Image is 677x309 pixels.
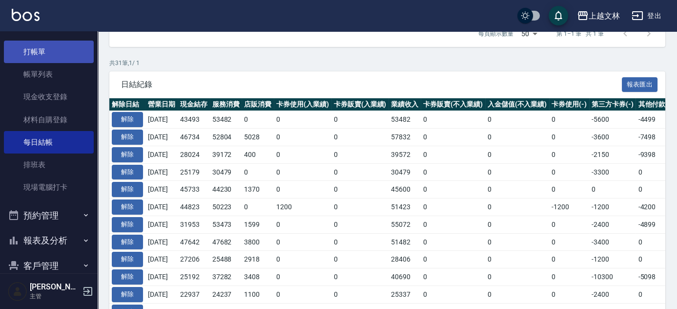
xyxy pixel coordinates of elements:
[178,129,210,146] td: 46734
[485,216,550,233] td: 0
[242,129,274,146] td: 5028
[210,98,242,111] th: 服務消費
[589,268,636,286] td: -10300
[145,129,178,146] td: [DATE]
[589,111,636,129] td: -5600
[549,98,589,111] th: 卡券使用(-)
[274,286,331,303] td: 0
[145,146,178,163] td: [DATE]
[331,146,389,163] td: 0
[421,268,485,286] td: 0
[589,181,636,199] td: 0
[210,111,242,129] td: 53482
[389,233,421,251] td: 51482
[4,176,94,199] a: 現場電腦打卡
[274,199,331,216] td: 1200
[178,251,210,268] td: 27206
[589,286,636,303] td: -2400
[589,10,620,22] div: 上越文林
[549,286,589,303] td: 0
[478,29,513,38] p: 每頁顯示數量
[145,251,178,268] td: [DATE]
[4,109,94,131] a: 材料自購登錄
[112,147,143,162] button: 解除
[549,111,589,129] td: 0
[549,163,589,181] td: 0
[145,98,178,111] th: 營業日期
[485,98,550,111] th: 入金儲值(不入業績)
[331,98,389,111] th: 卡券販賣(入業績)
[242,216,274,233] td: 1599
[274,146,331,163] td: 0
[145,199,178,216] td: [DATE]
[112,199,143,215] button: 解除
[589,163,636,181] td: -3300
[178,98,210,111] th: 現金結存
[112,235,143,250] button: 解除
[549,251,589,268] td: 0
[178,216,210,233] td: 31953
[210,181,242,199] td: 44230
[421,129,485,146] td: 0
[556,29,604,38] p: 第 1–1 筆 共 1 筆
[109,98,145,111] th: 解除日結
[589,216,636,233] td: -2400
[30,292,80,301] p: 主管
[242,268,274,286] td: 3408
[242,251,274,268] td: 2918
[389,251,421,268] td: 28406
[421,98,485,111] th: 卡券販賣(不入業績)
[210,199,242,216] td: 50223
[421,111,485,129] td: 0
[331,129,389,146] td: 0
[421,251,485,268] td: 0
[112,287,143,302] button: 解除
[274,163,331,181] td: 0
[210,268,242,286] td: 37282
[485,199,550,216] td: 0
[389,216,421,233] td: 55072
[589,199,636,216] td: -1200
[589,146,636,163] td: -2150
[549,6,568,25] button: save
[331,111,389,129] td: 0
[421,216,485,233] td: 0
[331,251,389,268] td: 0
[549,146,589,163] td: 0
[210,216,242,233] td: 53473
[389,286,421,303] td: 25337
[331,181,389,199] td: 0
[549,129,589,146] td: 0
[178,199,210,216] td: 44823
[109,59,665,67] p: 共 31 筆, 1 / 1
[4,228,94,253] button: 報表及分析
[485,251,550,268] td: 0
[112,165,143,180] button: 解除
[210,251,242,268] td: 25488
[622,77,658,92] button: 報表匯出
[145,111,178,129] td: [DATE]
[121,80,622,89] span: 日結紀錄
[589,251,636,268] td: -1200
[145,181,178,199] td: [DATE]
[112,130,143,145] button: 解除
[389,129,421,146] td: 57832
[589,98,636,111] th: 第三方卡券(-)
[178,146,210,163] td: 28024
[242,181,274,199] td: 1370
[8,282,27,301] img: Person
[389,163,421,181] td: 30479
[178,163,210,181] td: 25179
[210,146,242,163] td: 39172
[274,216,331,233] td: 0
[421,163,485,181] td: 0
[242,163,274,181] td: 0
[4,63,94,86] a: 帳單列表
[178,268,210,286] td: 25192
[485,146,550,163] td: 0
[549,199,589,216] td: -1200
[485,163,550,181] td: 0
[589,129,636,146] td: -3600
[485,286,550,303] td: 0
[178,233,210,251] td: 47642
